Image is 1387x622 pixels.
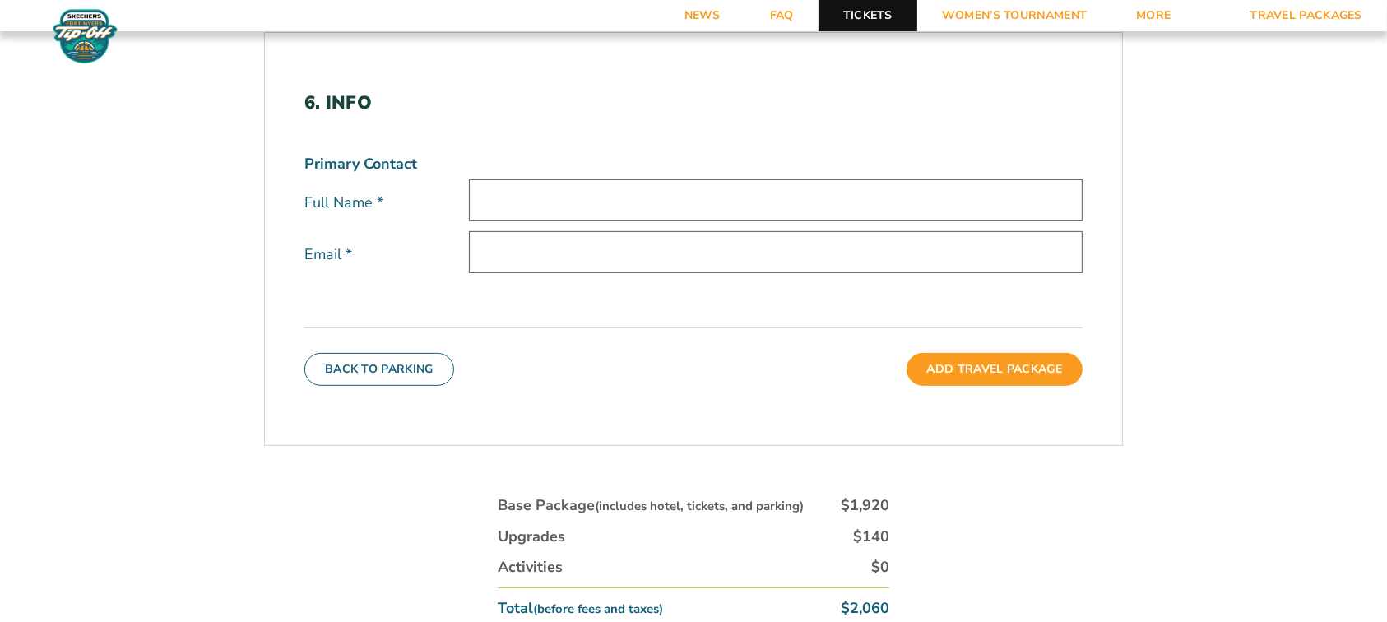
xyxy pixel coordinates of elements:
div: Activities [498,557,563,578]
small: (includes hotel, tickets, and parking) [595,498,804,514]
small: (before fees and taxes) [533,601,663,617]
div: Base Package [498,495,804,516]
div: $1,920 [841,495,889,516]
strong: Primary Contact [304,154,417,174]
div: Upgrades [498,527,565,547]
div: $2,060 [841,598,889,619]
label: Full Name * [304,193,469,213]
div: $0 [871,557,889,578]
div: Total [498,598,663,619]
div: $140 [853,527,889,547]
img: Fort Myers Tip-Off [49,8,121,64]
h2: 6. Info [304,92,1083,114]
label: Email * [304,244,469,265]
button: Back To Parking [304,353,454,386]
button: Add Travel Package [907,353,1083,386]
